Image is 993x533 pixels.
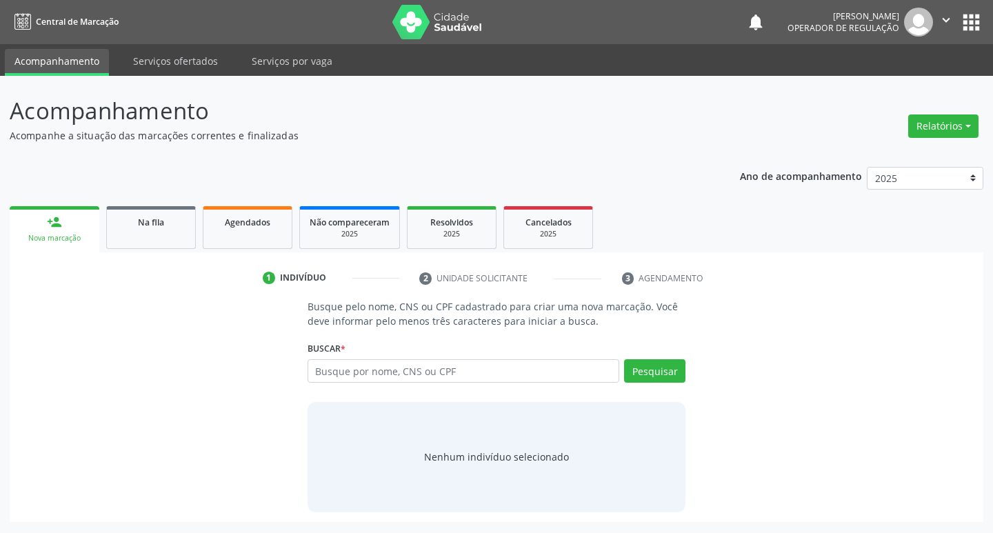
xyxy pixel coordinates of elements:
[310,229,390,239] div: 2025
[308,359,620,383] input: Busque por nome, CNS ou CPF
[514,229,583,239] div: 2025
[933,8,959,37] button: 
[904,8,933,37] img: img
[908,114,979,138] button: Relatórios
[788,10,899,22] div: [PERSON_NAME]
[959,10,983,34] button: apps
[10,128,691,143] p: Acompanhe a situação das marcações correntes e finalizadas
[47,214,62,230] div: person_add
[138,217,164,228] span: Na fila
[310,217,390,228] span: Não compareceram
[740,167,862,184] p: Ano de acompanhamento
[225,217,270,228] span: Agendados
[624,359,685,383] button: Pesquisar
[263,272,275,284] div: 1
[10,10,119,33] a: Central de Marcação
[746,12,765,32] button: notifications
[280,272,326,284] div: Indivíduo
[308,338,345,359] label: Buscar
[788,22,899,34] span: Operador de regulação
[36,16,119,28] span: Central de Marcação
[430,217,473,228] span: Resolvidos
[5,49,109,76] a: Acompanhamento
[525,217,572,228] span: Cancelados
[939,12,954,28] i: 
[242,49,342,73] a: Serviços por vaga
[424,450,569,464] div: Nenhum indivíduo selecionado
[10,94,691,128] p: Acompanhamento
[417,229,486,239] div: 2025
[308,299,686,328] p: Busque pelo nome, CNS ou CPF cadastrado para criar uma nova marcação. Você deve informar pelo men...
[19,233,90,243] div: Nova marcação
[123,49,228,73] a: Serviços ofertados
